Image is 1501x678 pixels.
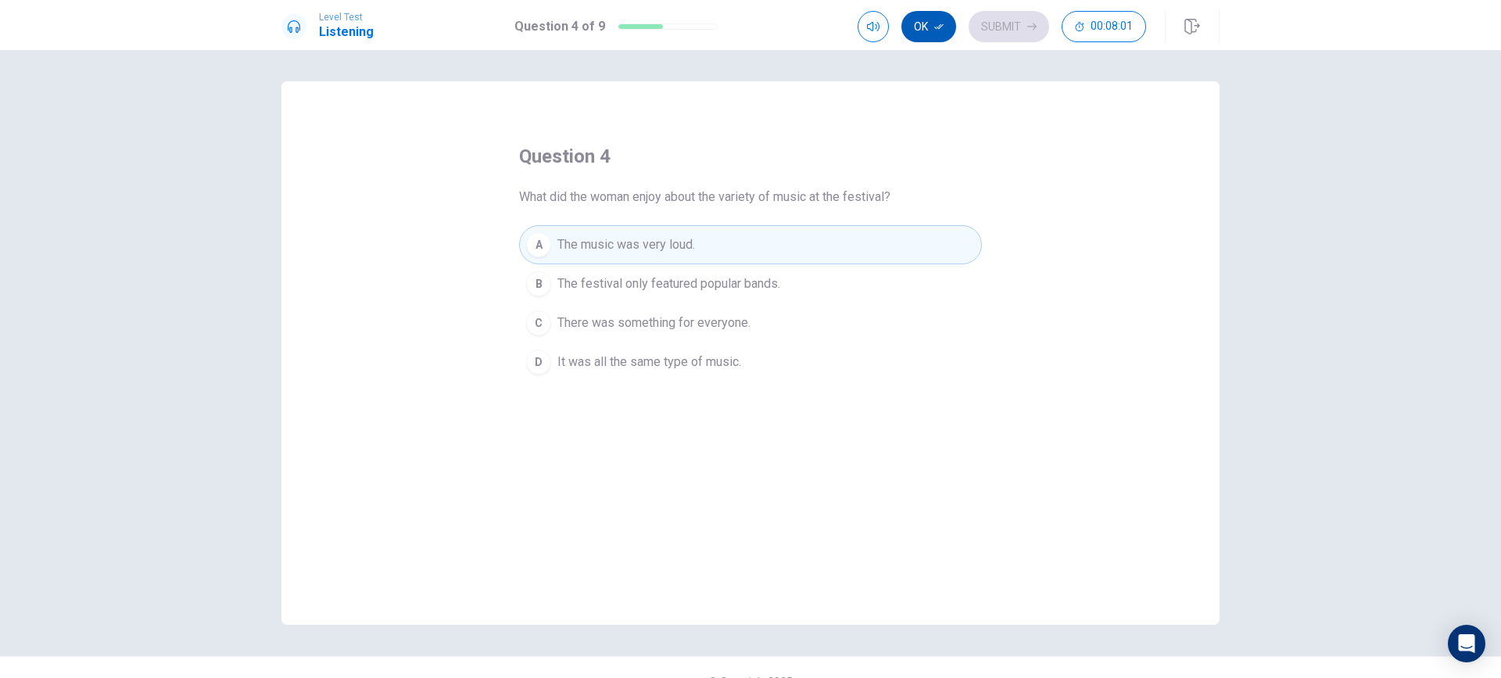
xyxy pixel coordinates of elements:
button: AThe music was very loud. [519,225,982,264]
span: It was all the same type of music. [557,353,741,371]
span: The music was very loud. [557,235,695,254]
span: Level Test [319,12,374,23]
button: CThere was something for everyone. [519,303,982,343]
div: B [526,271,551,296]
h4: question 4 [519,144,611,169]
h1: Listening [319,23,374,41]
h1: Question 4 of 9 [514,17,605,36]
div: A [526,232,551,257]
button: BThe festival only featured popular bands. [519,264,982,303]
div: C [526,310,551,335]
span: The festival only featured popular bands. [557,274,780,293]
span: 00:08:01 [1091,20,1133,33]
button: 00:08:01 [1062,11,1146,42]
div: D [526,350,551,375]
div: Open Intercom Messenger [1448,625,1485,662]
button: Ok [901,11,956,42]
span: There was something for everyone. [557,314,750,332]
span: What did the woman enjoy about the variety of music at the festival? [519,188,890,206]
button: DIt was all the same type of music. [519,343,982,382]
